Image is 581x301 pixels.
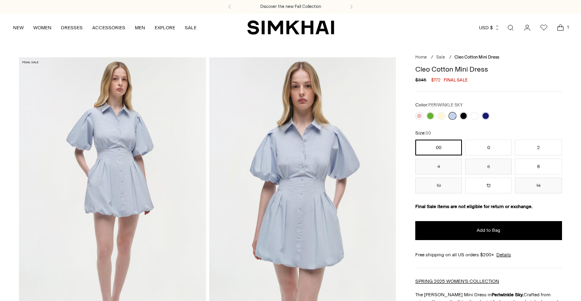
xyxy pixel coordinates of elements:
[155,19,175,36] a: EXPLORE
[415,178,462,193] button: 10
[33,19,51,36] a: WOMEN
[449,54,451,61] div: /
[415,76,426,83] s: $345
[465,140,512,155] button: 0
[415,140,462,155] button: 00
[428,102,463,108] span: PERIWINKLE SKY
[415,159,462,174] button: 4
[426,131,431,136] span: 00
[515,178,562,193] button: 14
[415,221,562,240] button: Add to Bag
[415,129,431,137] label: Size:
[415,55,427,60] a: Home
[92,19,125,36] a: ACCESSORIES
[465,159,512,174] button: 6
[415,204,533,209] strong: Final Sale items are not eligible for return or exchange.
[492,292,524,297] strong: Periwinkle Sky.
[564,24,572,31] span: 1
[415,54,562,61] nav: breadcrumbs
[496,251,511,258] a: Details
[553,20,568,36] a: Open cart modal
[415,66,562,73] h1: Cleo Cotton Mini Dress
[465,178,512,193] button: 12
[436,55,445,60] a: Sale
[260,4,321,10] a: Discover the new Fall Collection
[503,20,519,36] a: Open search modal
[431,76,441,83] span: $172
[454,55,499,60] span: Cleo Cotton Mini Dress
[415,278,499,284] a: SPRING 2025 WOMEN'S COLLECTION
[247,20,334,35] a: SIMKHAI
[13,19,24,36] a: NEW
[515,140,562,155] button: 2
[477,227,500,234] span: Add to Bag
[431,54,433,61] div: /
[536,20,552,36] a: Wishlist
[61,19,83,36] a: DRESSES
[519,20,535,36] a: Go to the account page
[415,101,463,109] label: Color:
[185,19,197,36] a: SALE
[135,19,145,36] a: MEN
[479,19,500,36] button: USD $
[515,159,562,174] button: 8
[415,251,562,258] div: Free shipping on all US orders $200+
